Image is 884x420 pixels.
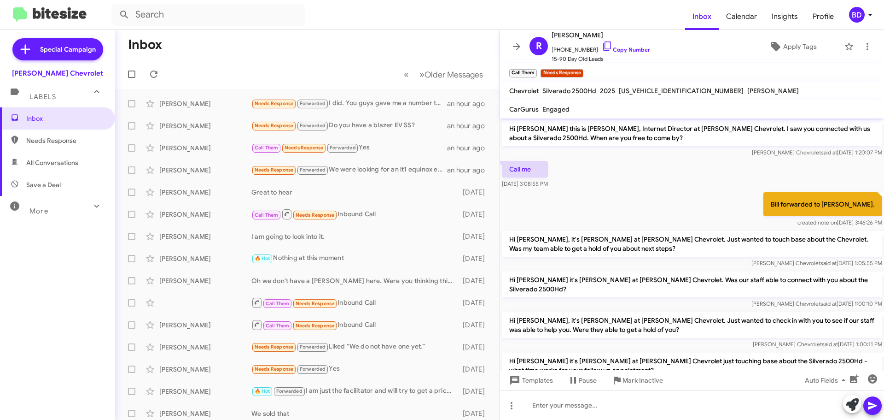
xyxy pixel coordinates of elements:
div: [DATE] [458,276,492,285]
input: Search [111,4,305,26]
div: We sold that [251,409,458,418]
div: [PERSON_NAME] [159,99,251,108]
div: [PERSON_NAME] [159,188,251,197]
button: Apply Tags [745,38,840,55]
p: Hi [PERSON_NAME] it's [PERSON_NAME] at [PERSON_NAME] Chevrolet. Was our staff able to connect wit... [502,272,882,297]
button: BD [841,7,874,23]
div: Inbound Call [251,319,458,331]
button: Auto Fields [797,372,856,389]
small: Needs Response [541,69,583,77]
div: an hour ago [447,166,492,175]
div: Oh we don't have a [PERSON_NAME] here. Were you thinking this was [PERSON_NAME] Chevrolet [251,276,458,285]
div: [PERSON_NAME] [159,365,251,374]
div: [PERSON_NAME] [159,210,251,219]
div: [DATE] [458,254,492,263]
span: Needs Response [255,344,294,350]
span: Needs Response [255,123,294,129]
span: Needs Response [296,323,335,329]
span: 15-90 Day Old Leads [552,54,650,64]
div: Inbound Call [251,208,458,220]
div: [PERSON_NAME] [159,276,251,285]
button: Previous [398,65,414,84]
span: 2025 [600,87,615,95]
div: [PERSON_NAME] [159,254,251,263]
small: Call Them [509,69,537,77]
span: » [419,69,425,80]
span: All Conversations [26,158,78,167]
span: said at [820,260,837,266]
span: Needs Response [255,101,294,106]
span: Needs Response [255,167,294,173]
p: Hi [PERSON_NAME], it's [PERSON_NAME] at [PERSON_NAME] Chevrolet. Just wanted to touch base about ... [502,231,882,257]
button: Templates [500,372,560,389]
div: I am just the facilitator and will try to get a price that you like. [251,386,458,396]
span: Auto Fields [805,372,849,389]
p: Hi [PERSON_NAME] this is [PERSON_NAME], Internet Director at [PERSON_NAME] Chevrolet. I saw you c... [502,120,882,146]
span: 🔥 Hot [255,255,270,261]
p: Hi [PERSON_NAME] it's [PERSON_NAME] at [PERSON_NAME] Chevrolet just touching base about the Silve... [502,353,882,379]
div: [PERSON_NAME] [159,387,251,396]
span: Inbox [26,114,105,123]
div: [PERSON_NAME] [159,343,251,352]
span: Apply Tags [783,38,817,55]
span: [PHONE_NUMBER] [552,41,650,54]
div: [PERSON_NAME] [159,166,251,175]
span: Needs Response [296,301,335,307]
p: Call me [502,161,548,177]
a: Copy Number [602,46,650,53]
div: We were looking for an lt1 equinox ev with the 35k base price [251,165,447,175]
span: Forwarded [297,365,328,374]
span: Needs Response [285,145,324,151]
div: [DATE] [458,387,492,396]
p: Hi [PERSON_NAME], it's [PERSON_NAME] at [PERSON_NAME] Chevrolet. Just wanted to check in with you... [502,312,882,338]
p: Bill forwarded to [PERSON_NAME]. [763,192,882,216]
span: Insights [764,3,805,30]
span: Forwarded [274,387,304,396]
button: Mark Inactive [604,372,670,389]
div: Inbound Call [251,297,458,308]
div: Do you have a blazer EV SS? [251,120,447,131]
span: said at [821,149,837,156]
nav: Page navigation example [399,65,489,84]
span: Needs Response [255,366,294,372]
span: [PERSON_NAME] Chevrolet [DATE] 1:05:55 PM [751,260,882,266]
a: Inbox [685,3,719,30]
div: [DATE] [458,298,492,308]
div: Yes [251,364,458,374]
span: Forwarded [297,100,328,108]
div: [DATE] [458,409,492,418]
span: CarGurus [509,105,539,113]
span: Engaged [542,105,570,113]
div: an hour ago [447,143,492,153]
span: Needs Response [296,212,335,218]
a: Profile [805,3,841,30]
span: [DATE] 3:08:55 PM [502,180,548,187]
div: [DATE] [458,210,492,219]
div: I am going to look into it. [251,232,458,241]
div: [DATE] [458,232,492,241]
span: R [536,39,542,53]
span: said at [822,341,838,348]
div: [PERSON_NAME] [159,320,251,330]
span: Save a Deal [26,180,61,189]
span: Forwarded [297,122,328,130]
span: Forwarded [327,144,358,153]
span: More [29,207,48,215]
span: [PERSON_NAME] Chevrolet [DATE] 1:00:11 PM [753,341,882,348]
span: Labels [29,93,56,101]
div: [DATE] [458,343,492,352]
div: [PERSON_NAME] [159,232,251,241]
div: [PERSON_NAME] [159,143,251,153]
div: [DATE] [458,365,492,374]
span: Older Messages [425,70,483,80]
button: Pause [560,372,604,389]
div: [DATE] [458,188,492,197]
div: an hour ago [447,99,492,108]
span: Forwarded [297,166,328,175]
span: Silverado 2500Hd [542,87,596,95]
span: Call Them [266,301,290,307]
div: an hour ago [447,121,492,130]
div: Yes [251,142,447,153]
span: Call Them [255,212,279,218]
span: Forwarded [297,343,328,352]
